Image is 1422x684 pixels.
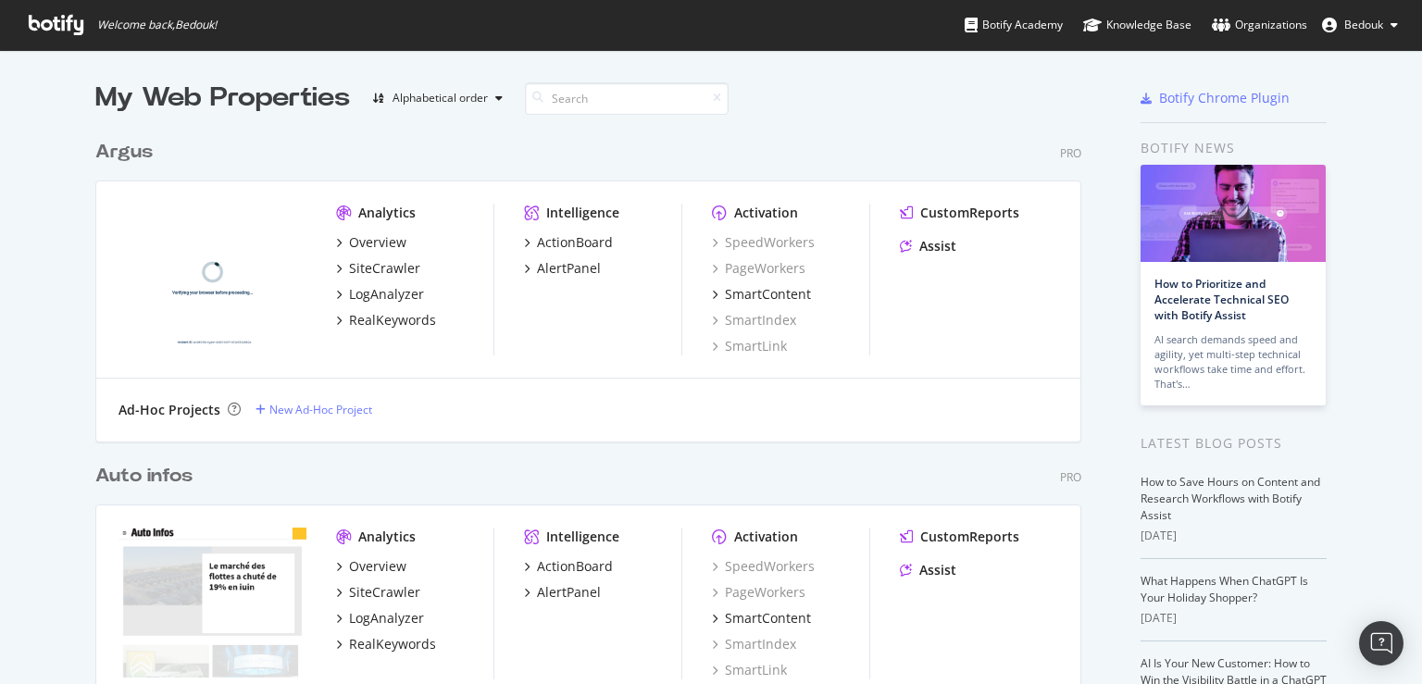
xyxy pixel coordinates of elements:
img: How to Prioritize and Accelerate Technical SEO with Botify Assist [1141,165,1326,262]
a: PageWorkers [712,583,805,602]
div: RealKeywords [349,635,436,653]
a: RealKeywords [336,311,436,330]
div: Overview [349,233,406,252]
div: CustomReports [920,204,1019,222]
button: Bedouk [1307,10,1413,40]
a: Botify Chrome Plugin [1141,89,1290,107]
a: SiteCrawler [336,583,420,602]
a: Overview [336,557,406,576]
div: Knowledge Base [1083,16,1191,34]
a: CustomReports [900,204,1019,222]
div: AlertPanel [537,259,601,278]
a: Overview [336,233,406,252]
img: auto-infos.fr [118,528,306,678]
div: AI search demands speed and agility, yet multi-step technical workflows take time and effort. Tha... [1154,332,1312,392]
div: LogAnalyzer [349,285,424,304]
div: Intelligence [546,204,619,222]
a: AlertPanel [524,583,601,602]
a: LogAnalyzer [336,609,424,628]
a: ActionBoard [524,233,613,252]
a: New Ad-Hoc Project [256,402,372,417]
img: argusdelassurance.com [118,204,306,354]
div: Alphabetical order [393,93,488,104]
a: SmartContent [712,609,811,628]
div: Assist [919,237,956,255]
div: AlertPanel [537,583,601,602]
div: ActionBoard [537,557,613,576]
div: LogAnalyzer [349,609,424,628]
a: What Happens When ChatGPT Is Your Holiday Shopper? [1141,573,1308,605]
a: CustomReports [900,528,1019,546]
div: Activation [734,528,798,546]
div: SiteCrawler [349,583,420,602]
div: Pro [1060,145,1081,161]
div: Auto infos [95,463,193,490]
a: Argus [95,139,160,166]
div: Latest Blog Posts [1141,433,1327,454]
a: Assist [900,237,956,255]
a: SmartLink [712,661,787,679]
div: RealKeywords [349,311,436,330]
div: Activation [734,204,798,222]
div: Analytics [358,204,416,222]
a: Assist [900,561,956,579]
div: SiteCrawler [349,259,420,278]
a: Auto infos [95,463,200,490]
a: SmartIndex [712,311,796,330]
a: SpeedWorkers [712,233,815,252]
a: How to Save Hours on Content and Research Workflows with Botify Assist [1141,474,1320,523]
a: SmartIndex [712,635,796,653]
div: ActionBoard [537,233,613,252]
div: [DATE] [1141,528,1327,544]
button: Alphabetical order [365,83,510,113]
div: Ad-Hoc Projects [118,401,220,419]
div: Botify news [1141,138,1327,158]
input: Search [525,82,729,115]
div: SmartContent [725,285,811,304]
a: RealKeywords [336,635,436,653]
div: Botify Chrome Plugin [1159,89,1290,107]
div: Pro [1060,469,1081,485]
div: SmartContent [725,609,811,628]
div: Assist [919,561,956,579]
a: How to Prioritize and Accelerate Technical SEO with Botify Assist [1154,276,1289,323]
div: Intelligence [546,528,619,546]
div: Overview [349,557,406,576]
div: New Ad-Hoc Project [269,402,372,417]
div: Analytics [358,528,416,546]
div: My Web Properties [95,80,350,117]
a: SpeedWorkers [712,557,815,576]
div: Botify Academy [965,16,1063,34]
div: CustomReports [920,528,1019,546]
div: Organizations [1212,16,1307,34]
span: Bedouk [1344,17,1383,32]
a: SiteCrawler [336,259,420,278]
div: Open Intercom Messenger [1359,621,1403,665]
a: PageWorkers [712,259,805,278]
a: SmartContent [712,285,811,304]
span: Welcome back, Bedouk ! [97,18,217,32]
a: SmartLink [712,337,787,355]
div: Argus [95,139,153,166]
a: AlertPanel [524,259,601,278]
a: LogAnalyzer [336,285,424,304]
div: [DATE] [1141,610,1327,627]
a: ActionBoard [524,557,613,576]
